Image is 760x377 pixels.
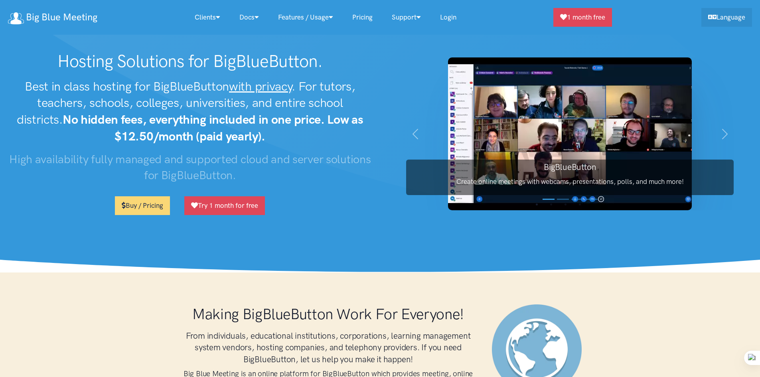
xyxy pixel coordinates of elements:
a: Language [701,8,752,27]
a: Big Blue Meeting [8,9,97,26]
h3: High availability fully managed and supported cloud and server solutions for BigBlueButton. [8,151,372,184]
a: Pricing [343,9,382,26]
a: Features / Usage [268,9,343,26]
h3: From individuals, educational institutions, corporations, learning management system vendors, hos... [181,330,476,365]
a: Login [430,9,466,26]
h3: BigBlueButton [406,161,734,173]
a: Buy / Pricing [115,196,170,215]
img: BigBlueButton screenshot [448,57,692,210]
img: logo [8,12,24,24]
h1: Hosting Solutions for BigBlueButton. [8,51,372,72]
a: Support [382,9,430,26]
u: with privacy [229,79,292,94]
a: Clients [185,9,230,26]
a: Docs [230,9,268,26]
h1: Making BigBlueButton Work For Everyone! [181,304,476,324]
p: Create online meetings with webcams, presentations, polls, and much more! [406,176,734,187]
strong: No hidden fees, everything included in one price. Low as $12.50/month (paid yearly). [63,112,363,144]
a: Try 1 month for free [184,196,265,215]
a: 1 month free [553,8,612,27]
h2: Best in class hosting for BigBlueButton . For tutors, teachers, schools, colleges, universities, ... [8,78,372,145]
